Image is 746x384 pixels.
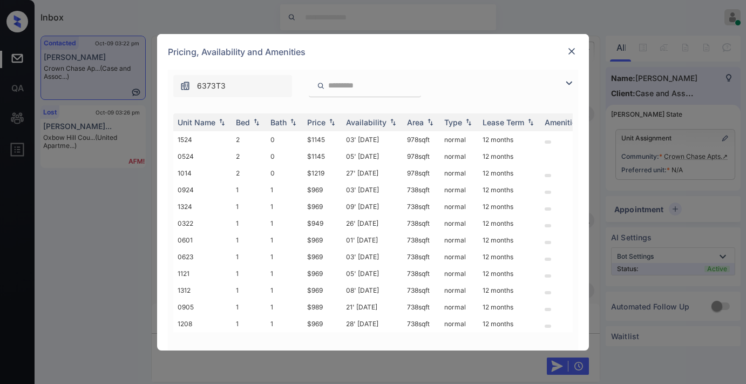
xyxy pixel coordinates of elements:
td: 1 [232,265,266,282]
td: normal [440,299,478,315]
img: sorting [327,118,337,126]
td: normal [440,148,478,165]
img: icon-zuma [317,81,325,91]
td: 1 [266,232,303,248]
div: Bath [270,118,287,127]
td: 12 months [478,265,540,282]
td: 738 sqft [403,248,440,265]
td: 1 [232,299,266,315]
td: 05' [DATE] [342,148,403,165]
td: 2 [232,165,266,181]
div: Amenities [545,118,581,127]
img: icon-zuma [562,77,575,90]
td: 0623 [173,248,232,265]
img: sorting [463,118,474,126]
td: 1 [232,198,266,215]
div: Unit Name [178,118,215,127]
img: icon-zuma [180,80,191,91]
td: $969 [303,265,342,282]
td: 05' [DATE] [342,265,403,282]
td: 1 [266,265,303,282]
td: 1 [266,198,303,215]
td: 1524 [173,131,232,148]
td: 26' [DATE] [342,215,403,232]
td: 1 [232,181,266,198]
img: sorting [525,118,536,126]
td: 738 sqft [403,299,440,315]
td: 1 [232,282,266,299]
td: 738 sqft [403,215,440,232]
td: 1 [232,315,266,332]
td: 27' [DATE] [342,165,403,181]
td: 738 sqft [403,181,440,198]
td: 1 [266,282,303,299]
td: 09' [DATE] [342,198,403,215]
td: 0905 [173,299,232,315]
td: $969 [303,232,342,248]
td: 1 [232,215,266,232]
div: Area [407,118,424,127]
td: 978 sqft [403,131,440,148]
td: 12 months [478,148,540,165]
div: Type [444,118,462,127]
td: 1014 [173,165,232,181]
td: normal [440,131,478,148]
td: 1312 [173,282,232,299]
td: 03' [DATE] [342,181,403,198]
img: sorting [288,118,299,126]
td: normal [440,232,478,248]
td: 0601 [173,232,232,248]
td: normal [440,198,478,215]
td: 0 [266,165,303,181]
div: Lease Term [483,118,524,127]
td: $949 [303,215,342,232]
td: 978 sqft [403,165,440,181]
td: $1145 [303,131,342,148]
td: $969 [303,248,342,265]
td: 03' [DATE] [342,131,403,148]
td: 0 [266,148,303,165]
td: 1 [266,299,303,315]
td: 0524 [173,148,232,165]
td: 738 sqft [403,282,440,299]
td: normal [440,215,478,232]
div: Price [307,118,325,127]
td: 0 [266,131,303,148]
td: 08' [DATE] [342,282,403,299]
td: normal [440,265,478,282]
div: Bed [236,118,250,127]
div: Pricing, Availability and Amenities [157,34,589,70]
td: normal [440,248,478,265]
td: 12 months [478,282,540,299]
td: 738 sqft [403,265,440,282]
td: 0322 [173,215,232,232]
td: 2 [232,148,266,165]
td: normal [440,315,478,332]
td: 1 [266,181,303,198]
td: 1121 [173,265,232,282]
td: $1145 [303,148,342,165]
td: $969 [303,198,342,215]
td: 1 [232,248,266,265]
td: $969 [303,282,342,299]
td: 1 [266,315,303,332]
td: 28' [DATE] [342,315,403,332]
td: 12 months [478,315,540,332]
td: $969 [303,315,342,332]
td: 12 months [478,299,540,315]
td: 03' [DATE] [342,248,403,265]
td: 2 [232,131,266,148]
td: 1 [232,232,266,248]
td: $989 [303,299,342,315]
td: 0924 [173,181,232,198]
td: 12 months [478,165,540,181]
img: sorting [388,118,398,126]
td: 21' [DATE] [342,299,403,315]
td: normal [440,181,478,198]
td: 12 months [478,181,540,198]
td: 1324 [173,198,232,215]
td: 12 months [478,215,540,232]
td: 738 sqft [403,232,440,248]
td: normal [440,282,478,299]
td: 12 months [478,198,540,215]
